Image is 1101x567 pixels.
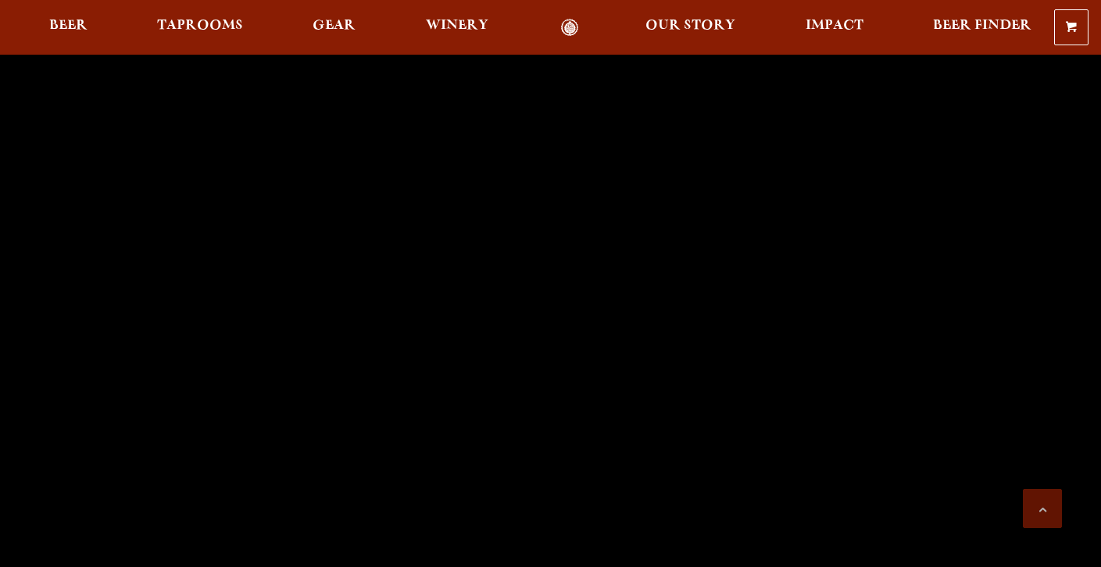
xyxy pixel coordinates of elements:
[49,20,88,32] span: Beer
[157,20,243,32] span: Taprooms
[806,20,863,32] span: Impact
[39,19,98,37] a: Beer
[416,19,499,37] a: Winery
[302,19,366,37] a: Gear
[1023,489,1062,528] a: Scroll to top
[313,20,356,32] span: Gear
[933,20,1031,32] span: Beer Finder
[147,19,253,37] a: Taprooms
[795,19,874,37] a: Impact
[540,19,599,37] a: Odell Home
[635,19,745,37] a: Our Story
[426,20,488,32] span: Winery
[645,20,735,32] span: Our Story
[923,19,1042,37] a: Beer Finder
